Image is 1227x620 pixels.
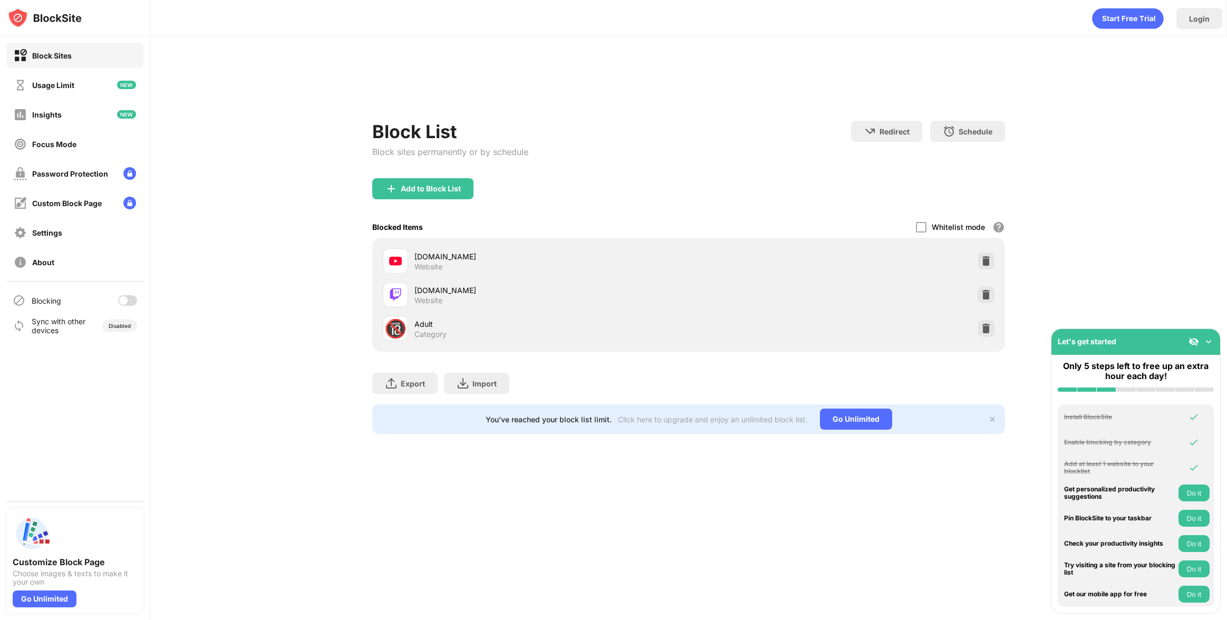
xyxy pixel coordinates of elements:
img: sync-icon.svg [13,319,25,332]
div: Adult [414,318,689,330]
div: Get our mobile app for free [1064,590,1176,598]
img: password-protection-off.svg [14,167,27,180]
div: Check your productivity insights [1064,540,1176,547]
button: Do it [1178,560,1210,577]
img: push-custom-page.svg [13,515,51,553]
iframe: Banner [372,66,1005,108]
img: focus-off.svg [14,138,27,151]
div: Redirect [880,127,910,136]
div: [DOMAIN_NAME] [414,251,689,262]
div: Whitelist mode [932,222,985,231]
div: Let's get started [1058,337,1116,346]
img: lock-menu.svg [123,167,136,180]
div: Add at least 1 website to your blocklist [1064,460,1176,476]
img: settings-off.svg [14,226,27,239]
button: Do it [1178,535,1210,552]
div: Block Sites [32,51,72,60]
div: Password Protection [32,169,108,178]
div: Get personalized productivity suggestions [1064,486,1176,501]
div: Settings [32,228,62,237]
div: [DOMAIN_NAME] [414,285,689,296]
img: blocking-icon.svg [13,294,25,307]
div: Website [414,296,442,305]
div: Block List [372,121,528,142]
div: Only 5 steps left to free up an extra hour each day! [1058,361,1214,381]
button: Do it [1178,510,1210,527]
img: time-usage-off.svg [14,79,27,92]
div: Install BlockSite [1064,413,1176,421]
img: insights-off.svg [14,108,27,121]
img: new-icon.svg [117,81,136,89]
div: Go Unlimited [13,590,76,607]
div: Login [1189,14,1210,23]
img: block-on.svg [14,49,27,62]
div: About [32,258,54,267]
button: Do it [1178,586,1210,603]
div: Sync with other devices [32,317,86,335]
img: x-button.svg [988,415,997,423]
div: Focus Mode [32,140,76,149]
div: Enable blocking by category [1064,439,1176,446]
img: favicons [389,255,402,267]
button: Do it [1178,485,1210,501]
img: logo-blocksite.svg [7,7,82,28]
div: Insights [32,110,62,119]
div: Customize Block Page [13,557,137,567]
div: Add to Block List [401,185,461,193]
div: animation [1092,8,1164,29]
div: Click here to upgrade and enjoy an unlimited block list. [618,415,807,424]
div: You’ve reached your block list limit. [486,415,612,424]
img: new-icon.svg [117,110,136,119]
div: Export [401,379,425,388]
img: omni-check.svg [1189,437,1199,448]
div: Schedule [959,127,992,136]
div: Try visiting a site from your blocking list [1064,561,1176,577]
div: Blocking [32,296,61,305]
div: Block sites permanently or by schedule [372,147,528,157]
div: Pin BlockSite to your taskbar [1064,515,1176,522]
div: Choose images & texts to make it your own [13,569,137,586]
div: Go Unlimited [820,409,892,430]
div: 🔞 [384,318,407,340]
div: Blocked Items [372,222,423,231]
img: customize-block-page-off.svg [14,197,27,210]
div: Website [414,262,442,272]
div: Import [472,379,497,388]
img: eye-not-visible.svg [1189,336,1199,347]
img: omni-setup-toggle.svg [1203,336,1214,347]
img: omni-check.svg [1189,412,1199,422]
div: Custom Block Page [32,199,102,208]
img: omni-check.svg [1189,462,1199,473]
div: Disabled [109,323,131,329]
img: favicons [389,288,402,301]
img: lock-menu.svg [123,197,136,209]
img: about-off.svg [14,256,27,269]
div: Usage Limit [32,81,74,90]
div: Category [414,330,447,339]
